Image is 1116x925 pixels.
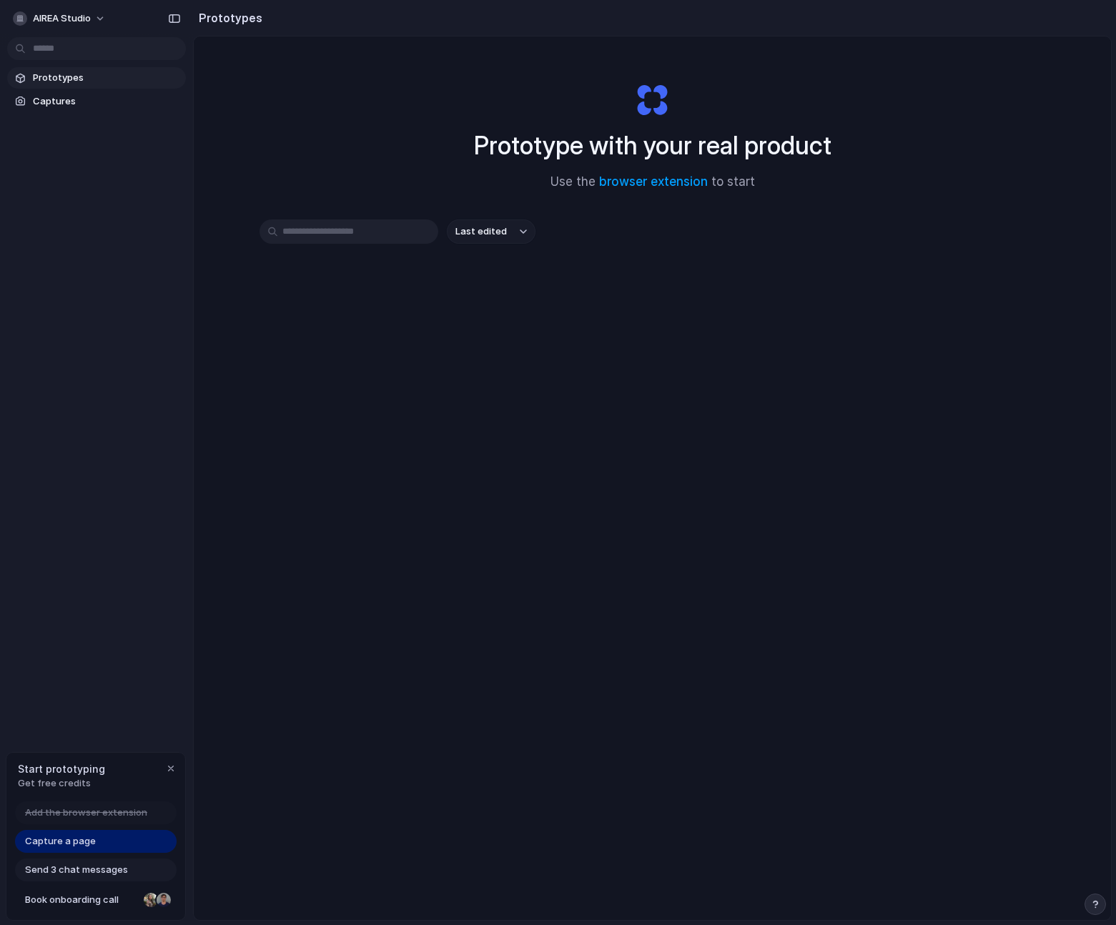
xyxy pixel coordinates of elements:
[25,863,128,877] span: Send 3 chat messages
[7,7,113,30] button: AIREA Studio
[33,71,180,85] span: Prototypes
[25,834,96,849] span: Capture a page
[18,776,105,791] span: Get free credits
[15,889,177,911] a: Book onboarding call
[18,761,105,776] span: Start prototyping
[550,173,755,192] span: Use the to start
[25,806,147,820] span: Add the browser extension
[33,94,180,109] span: Captures
[455,224,507,239] span: Last edited
[599,174,708,189] a: browser extension
[155,891,172,909] div: Christian Iacullo
[193,9,262,26] h2: Prototypes
[33,11,91,26] span: AIREA Studio
[25,893,138,907] span: Book onboarding call
[447,219,535,244] button: Last edited
[474,127,831,164] h1: Prototype with your real product
[7,67,186,89] a: Prototypes
[7,91,186,112] a: Captures
[142,891,159,909] div: Nicole Kubica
